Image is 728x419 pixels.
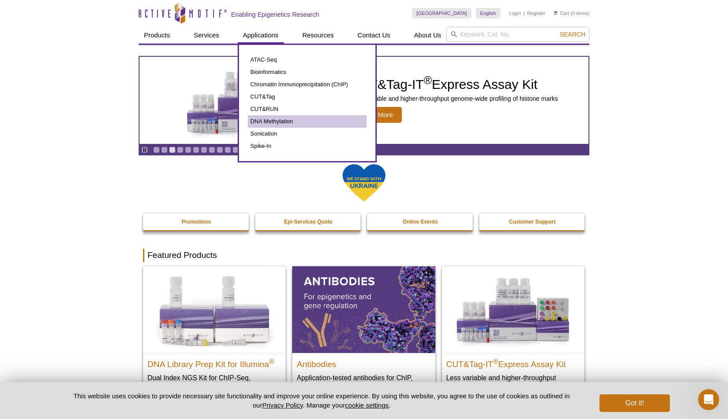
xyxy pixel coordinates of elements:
[554,8,589,18] li: (0 items)
[350,95,558,103] p: Less variable and higher-throughput genome-wide profiling of histone marks
[231,11,319,18] h2: Enabling Epigenetics Research
[527,10,545,16] a: Register
[698,389,719,410] iframe: Intercom live chat
[446,27,589,42] input: Keyword, Cat. No.
[161,147,168,153] a: Go to slide 2
[352,27,395,44] a: Contact Us
[424,74,432,86] sup: ®
[292,266,435,400] a: All Antibodies Antibodies Application-tested antibodies for ChIP, CUT&Tag, and CUT&RUN.
[168,52,313,149] img: CUT&Tag-IT Express Assay Kit
[141,147,148,153] a: Toggle autoplay
[209,147,215,153] a: Go to slide 8
[446,356,580,369] h2: CUT&Tag-IT Express Assay Kit
[143,249,585,262] h2: Featured Products
[269,357,274,365] sup: ®
[248,54,367,66] a: ATAC-Seq
[255,213,362,230] a: Epi-Services Quote
[292,266,435,353] img: All Antibodies
[342,163,386,202] img: We Stand With Ukraine
[248,66,367,78] a: Bioinformatics
[297,356,430,369] h2: Antibodies
[143,213,250,230] a: Promotions
[509,10,521,16] a: Login
[248,140,367,152] a: Spike-In
[140,57,588,144] a: CUT&Tag-IT Express Assay Kit CUT&Tag-IT®Express Assay Kit Less variable and higher-throughput gen...
[153,147,160,153] a: Go to slide 1
[442,266,585,353] img: CUT&Tag-IT® Express Assay Kit
[193,147,199,153] a: Go to slide 6
[232,147,239,153] a: Go to slide 11
[599,394,670,412] button: Got it!
[479,213,586,230] a: Customer Support
[409,27,447,44] a: About Us
[188,27,224,44] a: Services
[177,147,184,153] a: Go to slide 4
[297,373,430,391] p: Application-tested antibodies for ChIP, CUT&Tag, and CUT&RUN.
[185,147,191,153] a: Go to slide 5
[140,57,588,144] article: CUT&Tag-IT Express Assay Kit
[238,27,284,44] a: Applications
[169,147,176,153] a: Go to slide 3
[509,219,555,225] strong: Customer Support
[476,8,500,18] a: English
[345,401,389,409] button: cookie settings
[58,391,585,410] p: This website uses cookies to provide necessary site functionality and improve your online experie...
[217,147,223,153] a: Go to slide 9
[367,213,474,230] a: Online Events
[143,266,286,408] a: DNA Library Prep Kit for Illumina DNA Library Prep Kit for Illumina® Dual Index NGS Kit for ChIP-...
[248,115,367,128] a: DNA Methylation
[248,78,367,91] a: Chromatin Immunoprecipitation (ChIP)
[248,91,367,103] a: CUT&Tag
[284,219,332,225] strong: Epi-Services Quote
[147,373,281,400] p: Dual Index NGS Kit for ChIP-Seq, CUT&RUN, and ds methylated DNA assays.
[560,31,585,38] span: Search
[224,147,231,153] a: Go to slide 10
[143,266,286,353] img: DNA Library Prep Kit for Illumina
[557,30,588,38] button: Search
[262,401,303,409] a: Privacy Policy
[554,11,558,15] img: Your Cart
[139,27,175,44] a: Products
[403,219,438,225] strong: Online Events
[201,147,207,153] a: Go to slide 7
[350,78,558,91] h2: CUT&Tag-IT Express Assay Kit
[442,266,585,400] a: CUT&Tag-IT® Express Assay Kit CUT&Tag-IT®Express Assay Kit Less variable and higher-throughput ge...
[523,8,525,18] li: |
[493,357,498,365] sup: ®
[412,8,471,18] a: [GEOGRAPHIC_DATA]
[554,10,569,16] a: Cart
[446,373,580,391] p: Less variable and higher-throughput genome-wide profiling of histone marks​.
[147,356,281,369] h2: DNA Library Prep Kit for Illumina
[248,128,367,140] a: Sonication
[181,219,211,225] strong: Promotions
[248,103,367,115] a: CUT&RUN
[297,27,339,44] a: Resources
